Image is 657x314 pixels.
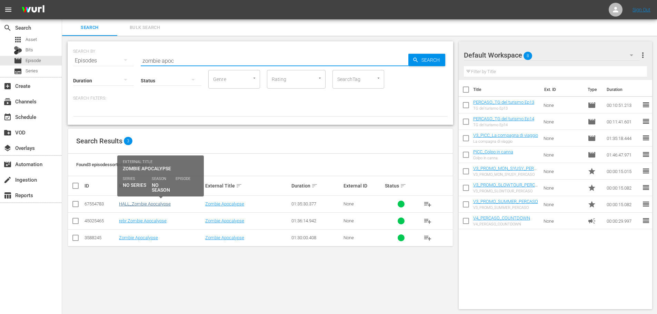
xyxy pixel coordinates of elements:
button: Search [408,54,445,66]
div: Colpo in canna [473,156,513,160]
a: Zombie Apocalypse [205,201,244,206]
span: Create [3,82,12,90]
span: playlist_add [424,200,432,208]
div: None [344,218,383,223]
span: Search [419,54,445,66]
a: V3_PROMO_MON_SYUSY_PERCASO [473,166,537,176]
span: menu [4,6,12,14]
th: Title [473,80,540,99]
span: 3 [124,137,132,145]
button: playlist_add [419,230,436,246]
span: reorder [642,134,650,142]
span: Channels [3,98,12,106]
div: V4_PERCASO_COUNTDOWN [473,222,530,226]
div: V3_PROMO_SUMMER_PERCASO [473,205,538,210]
a: HALL_Zombie Apocalypse [119,201,171,206]
span: Series [14,67,22,75]
div: External ID [344,183,383,189]
div: 01:35:30.377 [291,201,341,206]
td: None [541,196,585,213]
p: Search Filters: [73,95,448,101]
td: 01:46:47.971 [604,146,642,163]
div: TG del turismo Ep14 [473,123,534,127]
a: Sign Out [633,7,650,12]
td: 00:00:15.082 [604,196,642,213]
a: V4_PERCASO_COUNTDOWN [473,215,530,221]
span: Overlays [3,144,12,152]
td: 00:00:15.082 [604,180,642,196]
td: None [541,113,585,130]
td: None [541,163,585,180]
a: V3_PROMO_SLOWTOUR_PERCASO [473,182,538,193]
span: reorder [642,183,650,192]
span: sort [400,183,406,189]
span: VOD [3,129,12,137]
span: reorder [642,200,650,208]
button: more_vert [639,47,647,63]
div: None [344,235,383,240]
span: reorder [642,167,650,175]
div: V3_PROMO_SLOWTOUR_PERCASO [473,189,538,193]
span: playlist_add [424,234,432,242]
span: Episode [588,134,596,142]
span: Promo [588,167,596,175]
span: Promo [588,200,596,209]
div: Internal Title [119,182,203,190]
span: Asset [14,36,22,44]
span: Search [66,24,113,32]
span: Automation [3,160,12,169]
span: Bits [26,47,33,53]
td: None [541,180,585,196]
div: Bits [14,46,22,54]
div: V3_PROMO_MON_SYUSY_PERCASO [473,172,538,177]
button: Open [317,75,323,81]
a: PERCASO_TG del turismo Ep14 [473,116,534,121]
div: TG del turismo Ep13 [473,106,534,111]
div: 01:30:00.408 [291,235,341,240]
span: reorder [642,216,650,225]
div: ID [84,183,117,189]
th: Ext. ID [540,80,584,99]
span: Asset [26,36,37,43]
span: reorder [642,101,650,109]
td: 01:35:18.444 [604,130,642,146]
a: PICC_Colpo in canna [473,149,513,154]
span: Schedule [3,113,12,121]
td: None [541,213,585,229]
span: Promo [588,184,596,192]
div: La compagna di viaggio [473,139,538,144]
td: 00:00:15.015 [604,163,642,180]
a: Zombie Apocalypse [119,235,158,240]
span: sort [149,183,155,189]
span: Ingestion [3,176,12,184]
div: Default Workspace [464,45,640,65]
a: Zombie Apocalypse [205,218,244,223]
span: more_vert [639,51,647,59]
div: 01:36:14.942 [291,218,341,223]
button: playlist_add [419,196,436,212]
button: Open [251,75,258,81]
span: Series [26,68,38,74]
td: None [541,130,585,146]
a: V3_PICC_La compagna di viaggio [473,133,538,138]
span: reorder [642,117,650,125]
span: reorder [642,150,650,159]
a: PERCASO_TG del turismo Ep13 [473,100,534,105]
span: Search [3,24,12,32]
th: Type [584,80,603,99]
span: sort [236,183,242,189]
span: Episode [588,151,596,159]
td: None [541,146,585,163]
div: None [344,201,383,206]
a: rebr Zombie Apocalypse [119,218,167,223]
td: None [541,97,585,113]
span: Episode [26,57,41,64]
span: Episode [588,101,596,109]
span: Bulk Search [121,24,168,32]
div: External Title [205,182,289,190]
div: Duration [291,182,341,190]
span: Episode [588,118,596,126]
span: playlist_add [424,217,432,225]
span: Episode [14,57,22,65]
td: 00:10:51.213 [604,97,642,113]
